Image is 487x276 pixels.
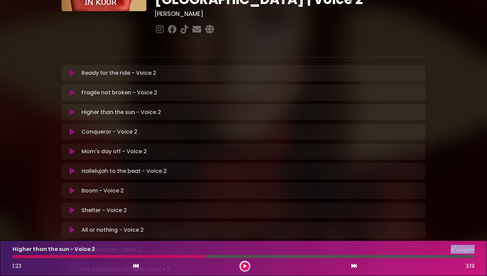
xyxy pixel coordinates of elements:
[82,206,127,214] p: Shelter - Voice 2
[451,245,474,254] img: songbox-logo-white.png
[82,89,157,97] p: Fragile not broken - Voice 2
[466,262,474,270] span: 3:19
[82,108,161,116] p: Higher than the sun - Voice 2
[82,69,156,77] p: Ready for the ride - Voice 2
[82,187,124,195] p: Boom - Voice 2
[82,167,167,175] p: Hallelujah to the beat - Voice 2
[13,262,21,270] span: 1:23
[155,10,425,18] h3: [PERSON_NAME]
[82,147,147,156] p: Mom's day off - Voice 2
[13,245,95,253] p: Higher than the sun - Voice 2
[82,128,137,136] p: Conqueror - Voice 2
[82,226,144,234] p: All or nothing - Voice 2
